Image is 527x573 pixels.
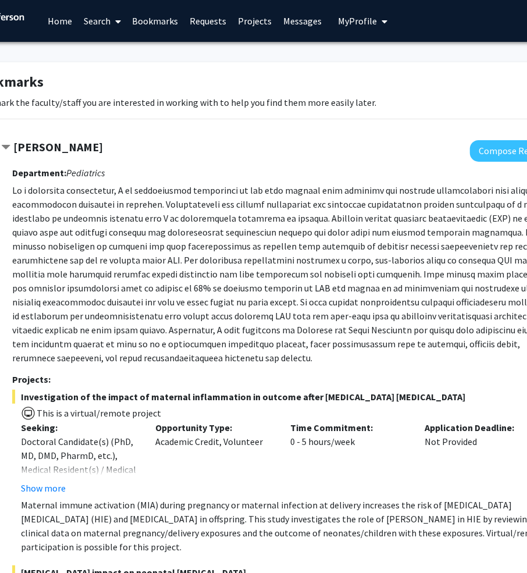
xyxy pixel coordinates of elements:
[78,1,127,41] a: Search
[184,1,233,41] a: Requests
[42,1,78,41] a: Home
[339,15,378,27] span: My Profile
[13,140,103,154] strong: [PERSON_NAME]
[290,421,408,435] p: Time Commitment:
[127,1,184,41] a: Bookmarks
[21,481,66,495] button: Show more
[9,521,49,564] iframe: Chat
[147,421,282,495] div: Academic Credit, Volunteer
[233,1,278,41] a: Projects
[21,435,138,490] div: Doctoral Candidate(s) (PhD, MD, DMD, PharmD, etc.), Medical Resident(s) / Medical Fellow(s)
[1,143,10,152] span: Contract Elizabeth Wright-Jin Bookmark
[66,167,105,179] i: Pediatrics
[278,1,328,41] a: Messages
[12,373,51,385] strong: Projects:
[12,167,66,179] strong: Department:
[21,421,138,435] p: Seeking:
[155,421,273,435] p: Opportunity Type:
[282,421,416,495] div: 0 - 5 hours/week
[35,407,161,419] span: This is a virtual/remote project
